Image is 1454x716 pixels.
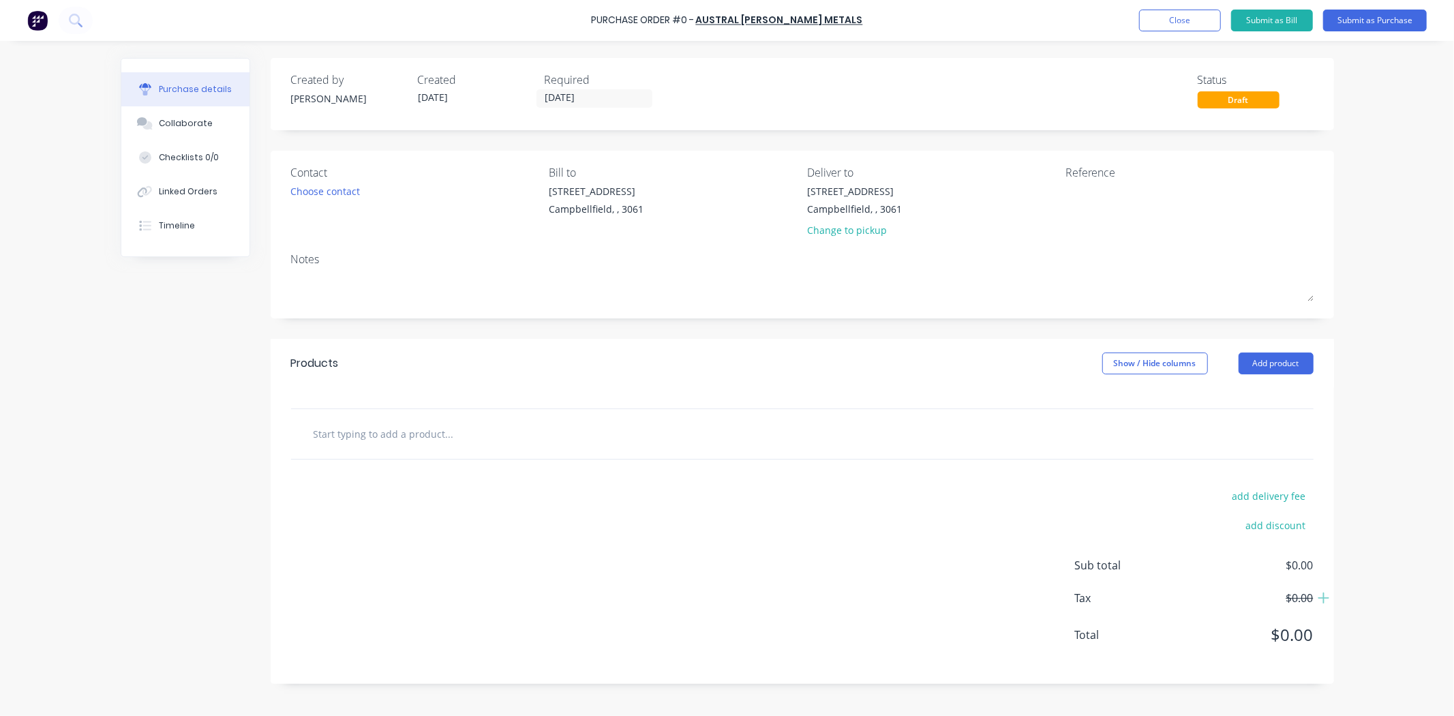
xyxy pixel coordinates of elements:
button: add discount [1238,516,1314,534]
span: $0.00 [1177,557,1314,573]
div: [PERSON_NAME] [291,91,407,106]
div: Choose contact [291,184,361,198]
div: Deliver to [807,164,1055,181]
a: Austral [PERSON_NAME] Metals [696,14,863,27]
div: Campbellfield, , 3061 [549,202,643,216]
div: Timeline [159,220,195,232]
div: Contact [291,164,539,181]
div: Purchase details [159,83,232,95]
button: Checklists 0/0 [121,140,249,175]
div: [STREET_ADDRESS] [549,184,643,198]
span: $0.00 [1177,590,1314,606]
div: Change to pickup [807,223,902,237]
button: Close [1139,10,1221,31]
button: add delivery fee [1224,487,1314,505]
button: Submit as Bill [1231,10,1313,31]
div: Purchase Order #0 - [592,14,695,28]
img: Factory [27,10,48,31]
div: Status [1198,72,1314,88]
div: Reference [1065,164,1314,181]
div: [STREET_ADDRESS] [807,184,902,198]
button: Submit as Purchase [1323,10,1427,31]
div: Required [545,72,661,88]
input: Start typing to add a product... [313,420,586,447]
button: Purchase details [121,72,249,106]
button: Timeline [121,209,249,243]
div: Notes [291,251,1314,267]
div: Campbellfield, , 3061 [807,202,902,216]
button: Collaborate [121,106,249,140]
span: Sub total [1075,557,1177,573]
span: Tax [1075,590,1177,606]
div: Products [291,355,339,372]
div: Created [418,72,534,88]
div: Created by [291,72,407,88]
div: Checklists 0/0 [159,151,219,164]
button: Linked Orders [121,175,249,209]
button: Show / Hide columns [1102,353,1208,374]
div: Linked Orders [159,185,217,198]
span: Total [1075,627,1177,643]
span: $0.00 [1177,623,1314,647]
div: Draft [1198,91,1279,108]
button: Add product [1239,353,1314,374]
div: Collaborate [159,117,213,130]
div: Bill to [549,164,797,181]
